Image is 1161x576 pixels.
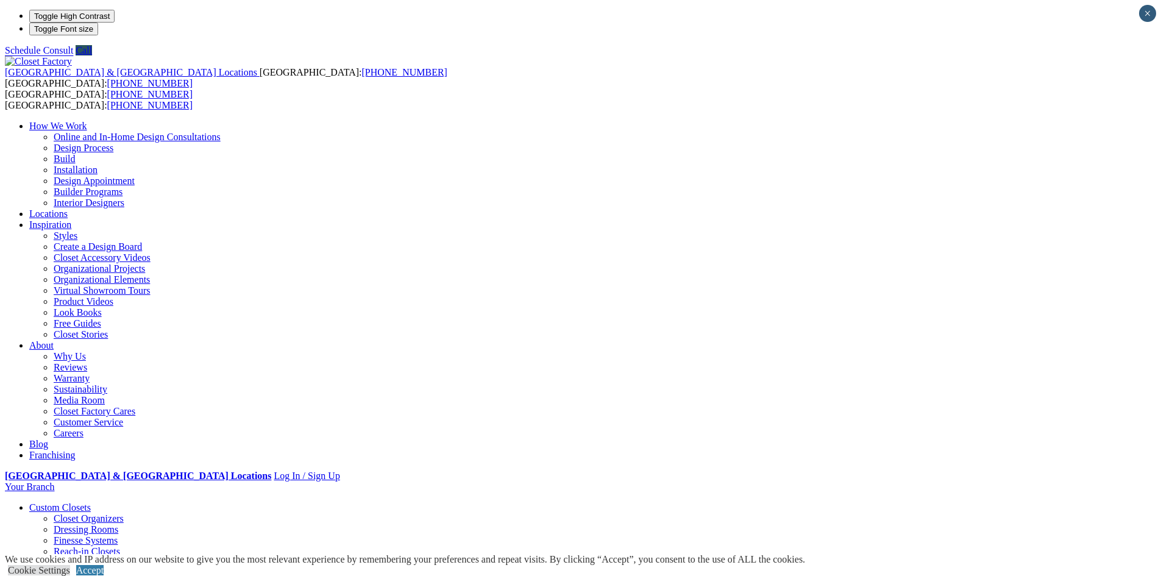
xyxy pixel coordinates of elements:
[274,471,339,481] a: Log In / Sign Up
[54,395,105,405] a: Media Room
[5,56,72,67] img: Closet Factory
[29,219,71,230] a: Inspiration
[54,285,151,296] a: Virtual Showroom Tours
[8,565,70,575] a: Cookie Settings
[54,362,87,372] a: Reviews
[54,143,113,153] a: Design Process
[54,154,76,164] a: Build
[76,565,104,575] a: Accept
[5,67,260,77] a: [GEOGRAPHIC_DATA] & [GEOGRAPHIC_DATA] Locations
[54,524,118,535] a: Dressing Rooms
[54,373,90,383] a: Warranty
[5,471,271,481] a: [GEOGRAPHIC_DATA] & [GEOGRAPHIC_DATA] Locations
[54,329,108,340] a: Closet Stories
[107,100,193,110] a: [PHONE_NUMBER]
[54,176,135,186] a: Design Appointment
[54,241,142,252] a: Create a Design Board
[29,10,115,23] button: Toggle High Contrast
[29,450,76,460] a: Franchising
[54,274,150,285] a: Organizational Elements
[54,230,77,241] a: Styles
[54,165,98,175] a: Installation
[54,263,145,274] a: Organizational Projects
[54,417,123,427] a: Customer Service
[34,24,93,34] span: Toggle Font size
[107,78,193,88] a: [PHONE_NUMBER]
[54,513,124,524] a: Closet Organizers
[54,132,221,142] a: Online and In-Home Design Consultations
[29,121,87,131] a: How We Work
[5,89,193,110] span: [GEOGRAPHIC_DATA]: [GEOGRAPHIC_DATA]:
[1139,5,1156,22] button: Close
[5,67,447,88] span: [GEOGRAPHIC_DATA]: [GEOGRAPHIC_DATA]:
[34,12,110,21] span: Toggle High Contrast
[54,535,118,546] a: Finesse Systems
[54,252,151,263] a: Closet Accessory Videos
[29,23,98,35] button: Toggle Font size
[54,187,122,197] a: Builder Programs
[54,406,135,416] a: Closet Factory Cares
[29,439,48,449] a: Blog
[5,45,73,55] a: Schedule Consult
[29,340,54,350] a: About
[5,67,257,77] span: [GEOGRAPHIC_DATA] & [GEOGRAPHIC_DATA] Locations
[54,197,124,208] a: Interior Designers
[5,554,805,565] div: We use cookies and IP address on our website to give you the most relevant experience by remember...
[54,384,107,394] a: Sustainability
[54,296,113,307] a: Product Videos
[361,67,447,77] a: [PHONE_NUMBER]
[5,482,54,492] a: Your Branch
[54,351,86,361] a: Why Us
[54,307,102,318] a: Look Books
[54,546,120,556] a: Reach-in Closets
[76,45,92,55] a: Call
[29,208,68,219] a: Locations
[54,428,83,438] a: Careers
[54,318,101,329] a: Free Guides
[107,89,193,99] a: [PHONE_NUMBER]
[29,502,91,513] a: Custom Closets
